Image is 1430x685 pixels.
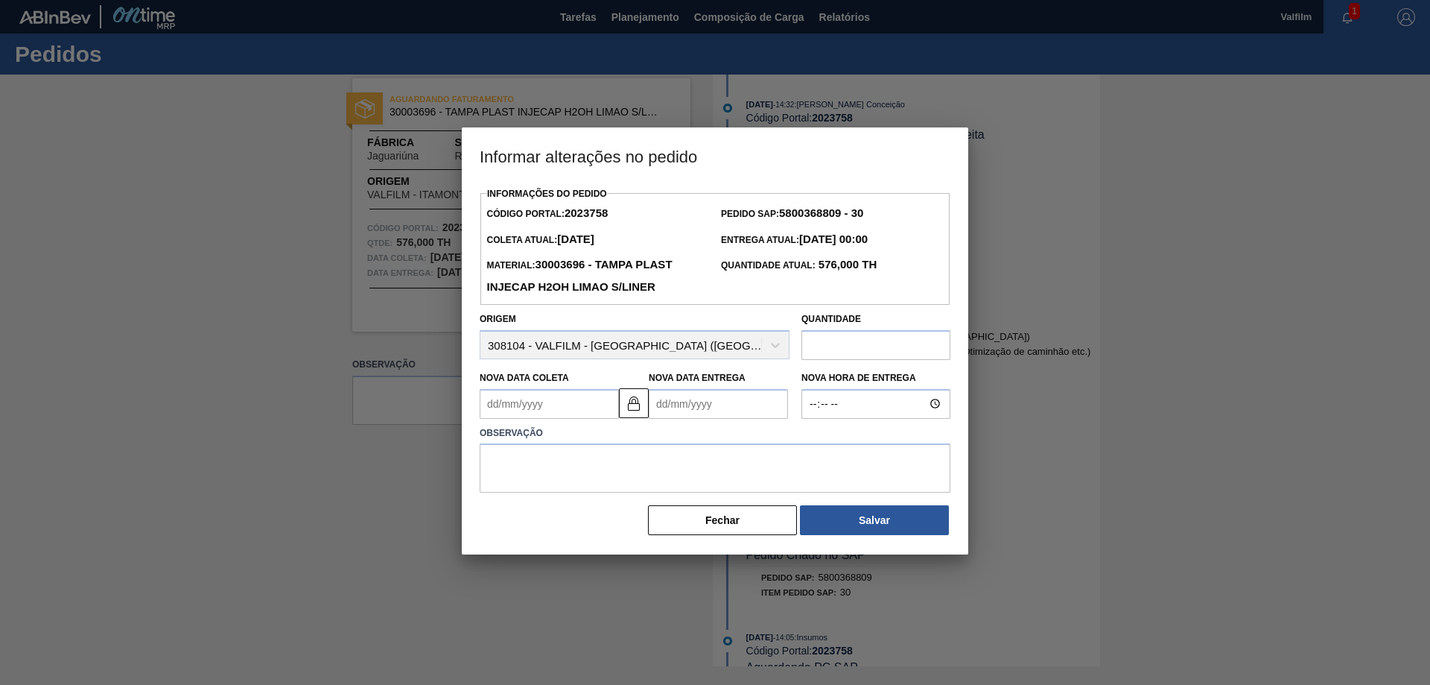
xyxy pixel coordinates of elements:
[487,189,607,199] label: Informações do Pedido
[648,505,797,535] button: Fechar
[462,127,968,184] h3: Informar alterações no pedido
[799,233,868,245] strong: [DATE] 00:00
[721,209,863,219] span: Pedido SAP:
[480,389,619,419] input: dd/mm/yyyy
[816,258,877,271] strong: 576,000 TH
[619,388,649,418] button: locked
[801,367,950,389] label: Nova Hora de Entrega
[486,235,594,245] span: Coleta Atual:
[486,260,672,293] span: Material:
[801,314,861,324] label: Quantidade
[721,260,877,271] span: Quantidade Atual:
[649,389,788,419] input: dd/mm/yyyy
[565,206,608,219] strong: 2023758
[721,235,868,245] span: Entrega Atual:
[649,373,746,383] label: Nova Data Entrega
[480,373,569,383] label: Nova Data Coleta
[625,394,643,412] img: locked
[779,206,863,219] strong: 5800368809 - 30
[480,423,950,444] label: Observação
[480,314,516,324] label: Origem
[486,258,672,293] strong: 30003696 - TAMPA PLAST INJECAP H2OH LIMAO S/LINER
[557,233,594,245] strong: [DATE]
[486,209,608,219] span: Código Portal:
[800,505,949,535] button: Salvar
